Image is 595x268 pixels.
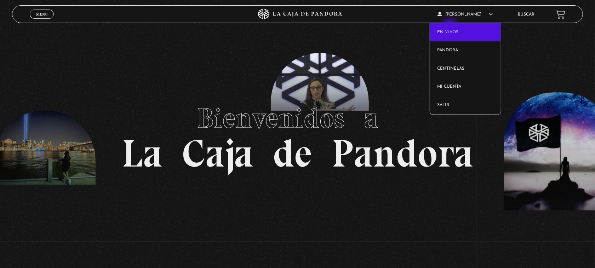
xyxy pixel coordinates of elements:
a: Salir [430,96,501,115]
h1: La Caja de Pandora [122,95,473,173]
span: Cerrar [34,18,50,23]
a: View your shopping cart [556,10,565,19]
span: [PERSON_NAME] [437,12,493,17]
span: Menu [36,12,48,16]
span: Bienvenidos a [197,101,398,135]
a: Centinelas [430,60,501,78]
a: En vivos [430,23,501,42]
a: Pandora [430,41,501,60]
a: Buscar [518,12,534,17]
a: Mi cuenta [430,78,501,96]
